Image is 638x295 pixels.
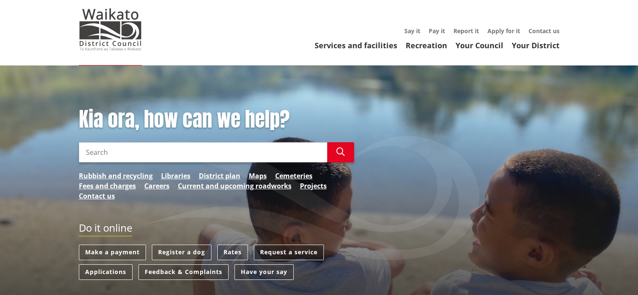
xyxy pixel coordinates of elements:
[529,27,560,35] a: Contact us
[453,27,479,35] a: Report it
[487,27,520,35] a: Apply for it
[178,181,292,191] a: Current and upcoming roadworks
[275,171,312,181] a: Cemeteries
[144,181,169,191] a: Careers
[138,264,229,280] a: Feedback & Complaints
[406,40,447,50] a: Recreation
[79,245,146,260] a: Make a payment
[456,40,503,50] a: Your Council
[429,27,445,35] a: Pay it
[315,40,397,50] a: Services and facilities
[254,245,324,260] a: Request a service
[161,171,190,181] a: Libraries
[217,245,248,260] a: Rates
[79,107,354,132] h1: Kia ora, how can we help?
[79,264,133,280] a: Applications
[79,8,142,50] img: Waikato District Council - Te Kaunihera aa Takiwaa o Waikato
[79,181,136,191] a: Fees and charges
[79,191,115,201] a: Contact us
[404,27,420,35] a: Say it
[79,142,327,162] input: Search input
[79,171,153,181] a: Rubbish and recycling
[249,171,267,181] a: Maps
[512,40,560,50] a: Your District
[599,260,630,290] iframe: Messenger Launcher
[300,181,327,191] a: Projects
[152,245,211,260] a: Register a dog
[79,222,132,237] h2: Do it online
[199,171,240,181] a: District plan
[234,264,294,280] a: Have your say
